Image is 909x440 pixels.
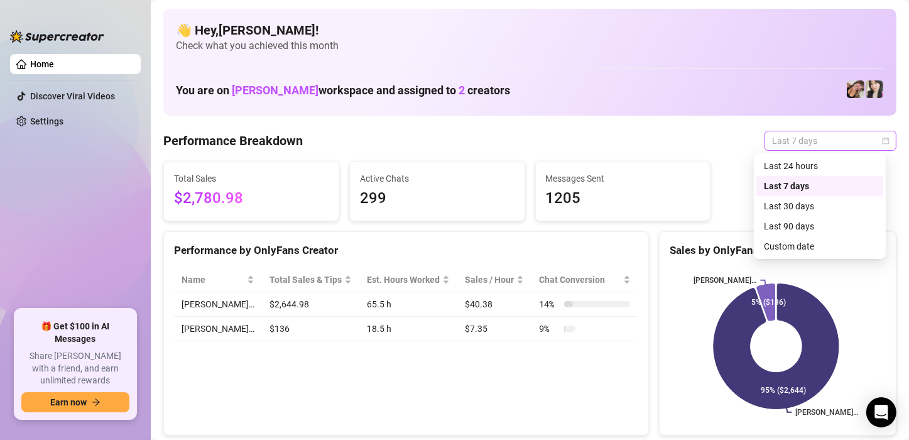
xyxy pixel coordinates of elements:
span: Name [182,273,244,287]
span: Sales / Hour [465,273,514,287]
img: Christina [847,80,864,98]
h1: You are on workspace and assigned to creators [176,84,510,97]
div: Last 90 days [756,216,883,236]
span: $2,780.98 [174,187,329,211]
div: Open Intercom Messenger [866,397,896,427]
span: Total Sales & Tips [269,273,342,287]
div: Last 24 hours [756,156,883,176]
a: Settings [30,116,63,126]
span: 🎁 Get $100 in AI Messages [21,321,129,345]
span: Active Chats [360,172,514,185]
div: Last 30 days [764,199,876,213]
text: [PERSON_NAME]… [694,276,756,285]
text: [PERSON_NAME]… [795,408,858,417]
span: Messages Sent [546,172,700,185]
div: Last 90 days [764,219,876,233]
span: 1205 [546,187,700,211]
div: Custom date [756,236,883,256]
td: $136 [262,317,359,341]
a: Discover Viral Videos [30,91,115,101]
a: Home [30,59,54,69]
td: 18.5 h [359,317,457,341]
h4: 👋 Hey, [PERSON_NAME] ! [176,21,884,39]
span: 2 [459,84,465,97]
th: Name [174,268,262,292]
span: [PERSON_NAME] [232,84,318,97]
td: [PERSON_NAME]… [174,317,262,341]
span: Check what you achieved this month [176,39,884,53]
div: Est. Hours Worked [367,273,440,287]
button: Earn nowarrow-right [21,392,129,412]
span: Earn now [50,397,87,407]
span: Chat Conversion [539,273,620,287]
th: Sales / Hour [457,268,531,292]
th: Chat Conversion [531,268,638,292]
div: Last 7 days [764,179,876,193]
span: calendar [882,137,890,145]
span: 14 % [539,297,559,311]
span: Share [PERSON_NAME] with a friend, and earn unlimited rewards [21,350,129,387]
td: $7.35 [457,317,531,341]
span: Last 7 days [772,131,889,150]
h4: Performance Breakdown [163,132,303,150]
div: Custom date [764,239,876,253]
td: $40.38 [457,292,531,317]
span: 9 % [539,322,559,336]
td: [PERSON_NAME]… [174,292,262,317]
th: Total Sales & Tips [262,268,359,292]
span: Total Sales [174,172,329,185]
div: Last 30 days [756,196,883,216]
img: Christina [866,80,883,98]
div: Last 24 hours [764,159,876,173]
div: Sales by OnlyFans Creator [670,242,886,259]
div: Performance by OnlyFans Creator [174,242,638,259]
td: 65.5 h [359,292,457,317]
img: logo-BBDzfeDw.svg [10,30,104,43]
span: arrow-right [92,398,101,407]
span: 299 [360,187,514,211]
div: Last 7 days [756,176,883,196]
td: $2,644.98 [262,292,359,317]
